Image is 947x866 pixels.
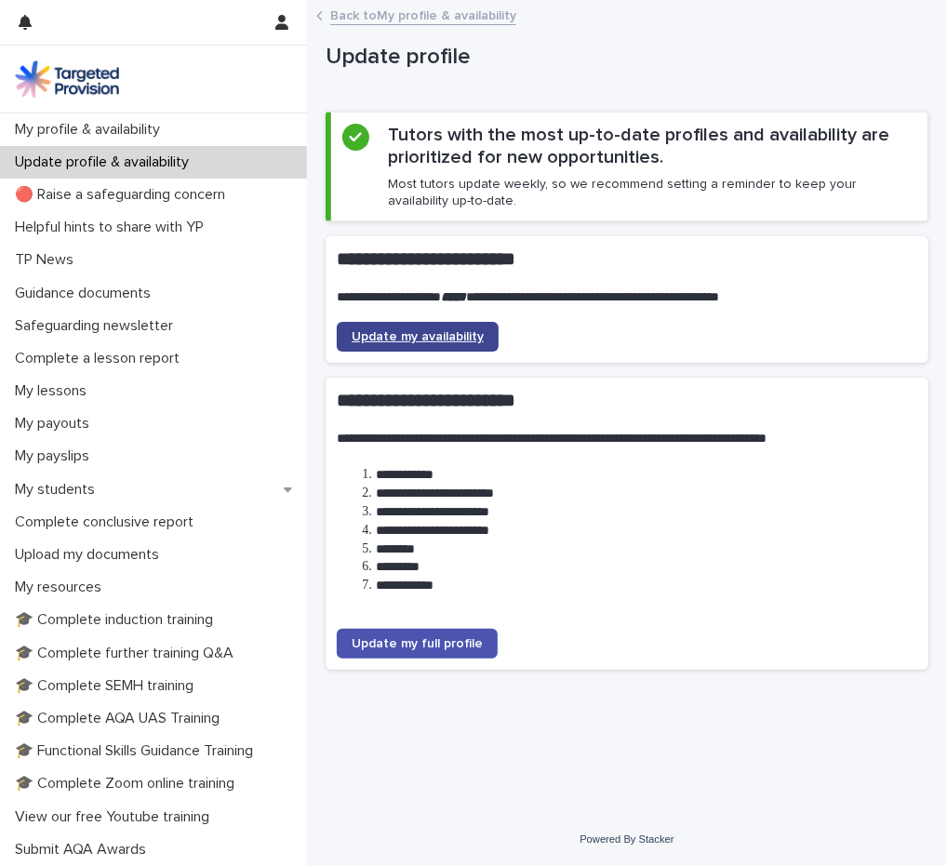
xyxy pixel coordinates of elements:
p: Complete a lesson report [7,350,194,367]
a: Powered By Stacker [580,833,674,845]
a: Update my full profile [337,629,498,659]
p: My lessons [7,382,101,400]
p: Safeguarding newsletter [7,317,188,335]
p: My students [7,481,110,499]
p: Upload my documents [7,546,174,564]
a: Back toMy profile & availability [330,4,516,25]
p: Complete conclusive report [7,513,208,531]
p: 🎓 Complete Zoom online training [7,775,249,793]
p: View our free Youtube training [7,808,224,826]
p: 🎓 Complete SEMH training [7,677,208,695]
h2: Tutors with the most up-to-date profiles and availability are prioritized for new opportunities. [388,124,916,168]
p: 🎓 Complete AQA UAS Training [7,710,234,727]
p: My resources [7,579,116,596]
p: Guidance documents [7,285,166,302]
p: My profile & availability [7,121,175,139]
p: 🎓 Complete further training Q&A [7,645,248,662]
a: Update my availability [337,322,499,352]
p: My payslips [7,447,104,465]
p: 🎓 Complete induction training [7,611,228,629]
img: M5nRWzHhSzIhMunXDL62 [15,60,119,98]
span: Update my full profile [352,637,483,650]
p: Most tutors update weekly, so we recommend setting a reminder to keep your availability up-to-date. [388,176,916,209]
p: 🎓 Functional Skills Guidance Training [7,742,268,760]
p: TP News [7,251,88,269]
p: Update profile & availability [7,153,204,171]
p: Submit AQA Awards [7,841,161,859]
span: Update my availability [352,330,484,343]
p: 🔴 Raise a safeguarding concern [7,186,240,204]
p: Update profile [326,44,921,71]
p: My payouts [7,415,104,433]
p: Helpful hints to share with YP [7,219,219,236]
